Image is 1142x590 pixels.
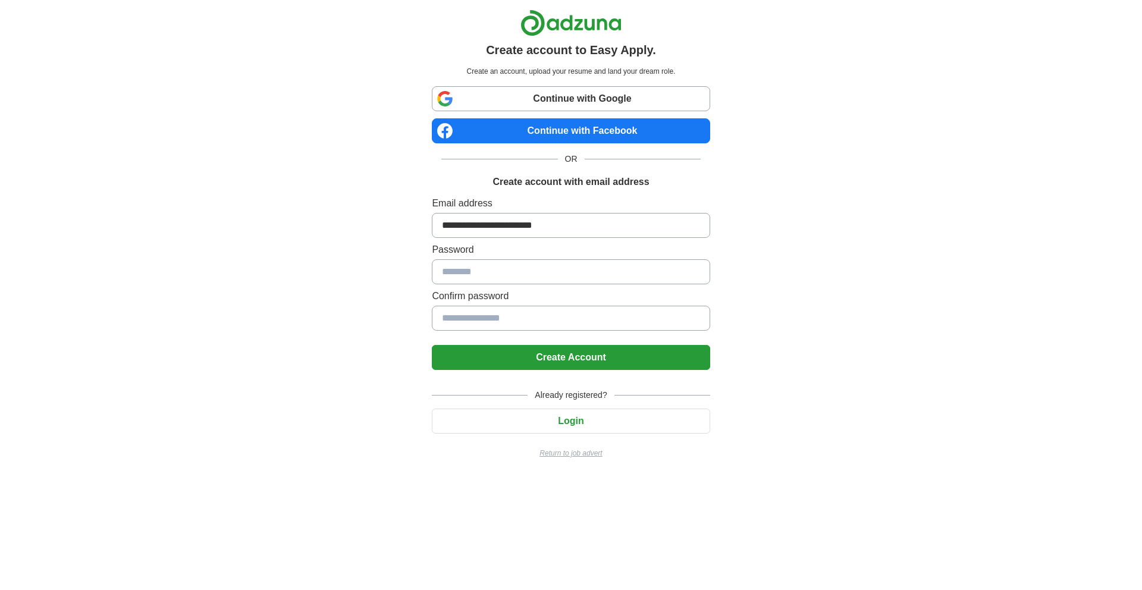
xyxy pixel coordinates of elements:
[486,41,656,59] h1: Create account to Easy Apply.
[432,86,710,111] a: Continue with Google
[434,66,707,77] p: Create an account, upload your resume and land your dream role.
[520,10,622,36] img: Adzuna logo
[432,448,710,459] a: Return to job advert
[432,409,710,434] button: Login
[528,389,614,401] span: Already registered?
[432,416,710,426] a: Login
[432,196,710,211] label: Email address
[432,289,710,303] label: Confirm password
[432,118,710,143] a: Continue with Facebook
[432,345,710,370] button: Create Account
[558,153,585,165] span: OR
[432,243,710,257] label: Password
[492,175,649,189] h1: Create account with email address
